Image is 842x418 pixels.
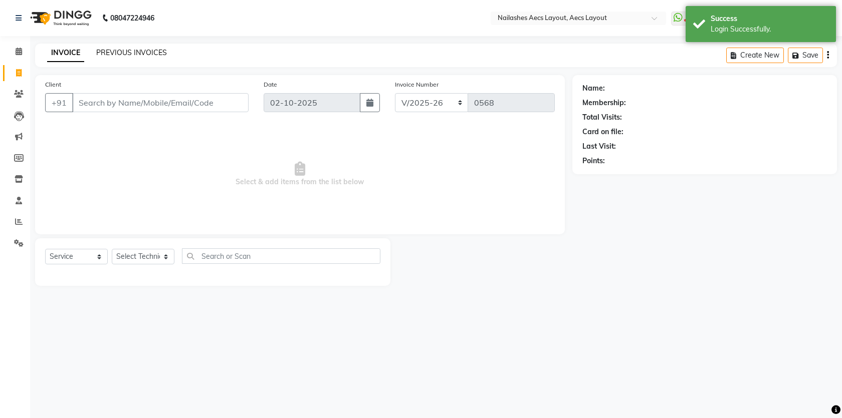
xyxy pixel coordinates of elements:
[788,48,823,63] button: Save
[395,80,439,89] label: Invoice Number
[47,44,84,62] a: INVOICE
[45,80,61,89] label: Client
[264,80,277,89] label: Date
[72,93,249,112] input: Search by Name/Mobile/Email/Code
[96,48,167,57] a: PREVIOUS INVOICES
[582,141,616,152] div: Last Visit:
[711,14,828,24] div: Success
[582,98,626,108] div: Membership:
[110,4,154,32] b: 08047224946
[582,127,623,137] div: Card on file:
[711,24,828,35] div: Login Successfully.
[45,93,73,112] button: +91
[582,112,622,123] div: Total Visits:
[26,4,94,32] img: logo
[45,124,555,224] span: Select & add items from the list below
[582,156,605,166] div: Points:
[582,83,605,94] div: Name:
[182,248,380,264] input: Search or Scan
[726,48,784,63] button: Create New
